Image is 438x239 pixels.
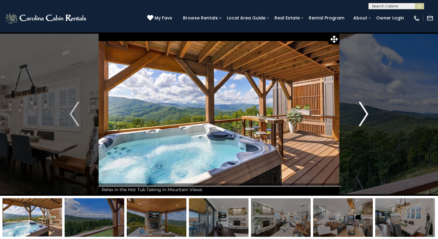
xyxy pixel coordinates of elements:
[350,13,370,23] a: About
[359,102,368,126] img: arrow
[313,198,373,237] img: 165422456
[147,15,174,22] a: My Favs
[251,198,311,237] img: 165420060
[127,198,186,237] img: 165212962
[2,198,62,237] img: 165290616
[65,198,124,237] img: 165206876
[373,13,407,23] a: Owner Login
[413,15,420,22] img: phone-regular-white.png
[189,198,249,237] img: 165422485
[99,183,339,196] div: Relax in the Hot Tub Taking in Mountain Views
[5,12,88,24] img: White-1-2.png
[155,15,172,21] span: My Favs
[271,13,303,23] a: Real Estate
[70,102,79,126] img: arrow
[180,13,221,23] a: Browse Rentals
[427,15,433,22] img: mail-regular-white.png
[50,32,98,196] button: Previous
[224,13,269,23] a: Local Area Guide
[339,32,388,196] button: Next
[375,198,435,237] img: 165422492
[306,13,347,23] a: Rental Program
